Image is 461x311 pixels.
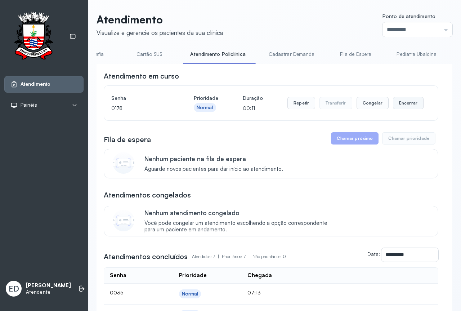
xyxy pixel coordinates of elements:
span: Painéis [21,102,37,108]
h3: Atendimentos concluídos [104,252,188,262]
span: | [218,254,219,259]
a: Pediatra Ubaldina [389,48,444,60]
p: Atendente [26,289,71,295]
p: 0178 [111,103,169,113]
button: Chamar próximo [331,132,379,145]
span: Aguarde novos pacientes para dar início ao atendimento. [144,166,283,173]
p: Atendimento [97,13,223,26]
h4: Prioridade [194,93,218,103]
img: Imagem de CalloutCard [113,210,134,231]
button: Repetir [287,97,315,109]
div: Normal [182,291,198,297]
span: Ponto de atendimento [382,13,435,19]
div: Senha [110,272,126,279]
a: Fila de Espera [330,48,381,60]
span: | [249,254,250,259]
p: Atendidos: 7 [192,252,222,262]
span: Você pode congelar um atendimento escolhendo a opção correspondente para um paciente em andamento. [144,220,335,234]
p: 00:11 [243,103,263,113]
button: Congelar [357,97,389,109]
span: 07:13 [247,289,261,296]
a: Atendimento Policlínica [183,48,252,60]
a: Atendimento [10,81,77,88]
a: Cadastrar Demanda [261,48,322,60]
button: Transferir [319,97,352,109]
label: Data: [367,251,380,257]
p: Nenhum atendimento congelado [144,209,335,217]
span: 0035 [110,289,123,296]
a: Cartão SUS [124,48,174,60]
div: Normal [197,105,213,111]
div: Chegada [247,272,272,279]
p: Prioritários: 7 [222,252,252,262]
div: Prioridade [179,272,207,279]
div: Visualize e gerencie os pacientes da sua clínica [97,29,223,36]
p: Não prioritários: 0 [252,252,286,262]
img: Imagem de CalloutCard [113,152,134,174]
button: Chamar prioridade [382,132,435,145]
button: Encerrar [393,97,424,109]
h4: Senha [111,93,169,103]
h3: Atendimentos congelados [104,190,191,200]
img: Logotipo do estabelecimento [8,12,59,62]
h4: Duração [243,93,263,103]
p: Nenhum paciente na fila de espera [144,155,283,163]
h3: Fila de espera [104,134,151,145]
p: [PERSON_NAME] [26,282,71,289]
h3: Atendimento em curso [104,71,179,81]
span: Atendimento [21,81,50,87]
